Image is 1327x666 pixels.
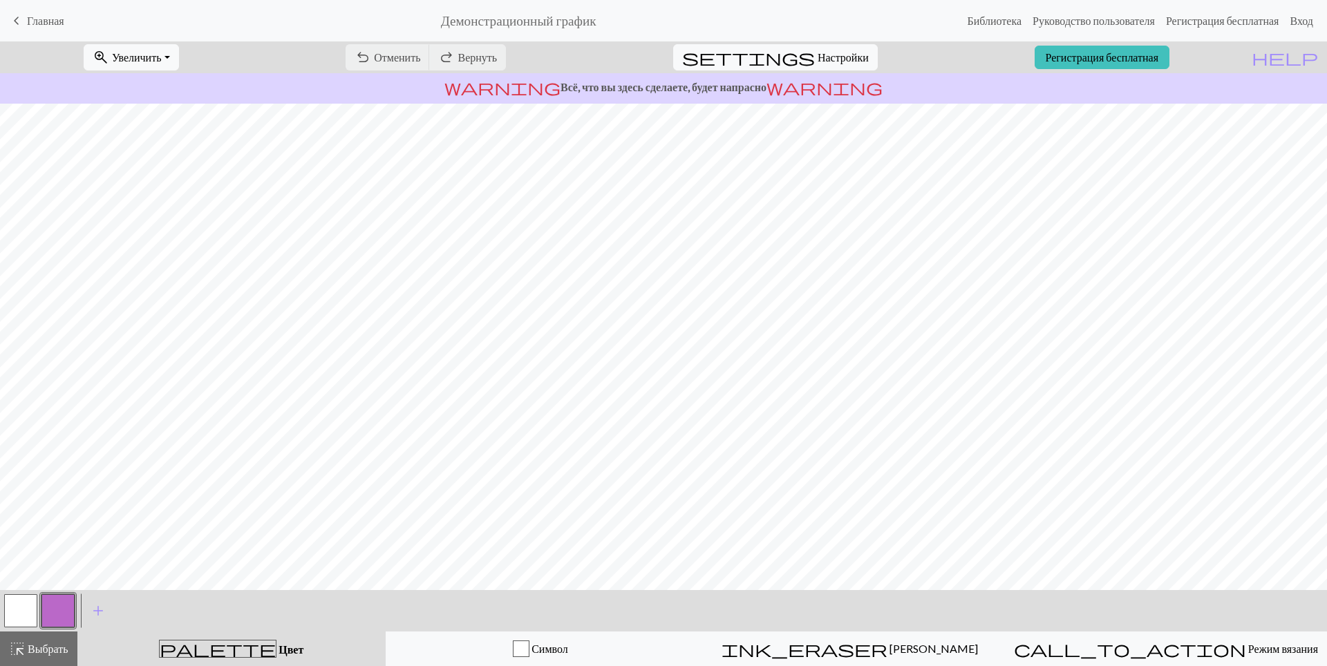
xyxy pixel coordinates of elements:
button: Символ [386,631,695,666]
ya-tr-span: Регистрация бесплатная [1166,14,1279,27]
button: [PERSON_NAME] [695,631,1005,666]
a: Регистрация бесплатная [1160,7,1285,35]
ya-tr-span: Символ [531,642,568,655]
ya-tr-span: Регистрация бесплатная [1046,50,1159,64]
ya-tr-span: Режим вязания [1248,642,1318,655]
i: Settings [682,49,815,66]
span: warning [444,77,561,97]
span: palette [160,639,276,658]
ya-tr-span: [PERSON_NAME] [890,642,978,655]
a: Регистрация бесплатная [1035,46,1170,69]
span: highlight_alt [9,639,26,658]
ya-tr-span: Библиотека [967,14,1022,27]
span: help [1252,48,1318,67]
button: Увеличить [84,44,179,70]
a: Вход [1284,7,1319,35]
button: Цвет [77,631,386,666]
span: call_to_action [1014,639,1246,658]
ya-tr-span: Цвет [279,643,303,656]
span: zoom_in [93,48,109,67]
ya-tr-span: Главная [27,14,64,27]
a: Главная [8,9,64,32]
span: add [90,601,106,620]
span: warning [766,77,883,97]
a: Руководство пользователя [1027,7,1160,35]
span: settings [682,48,815,67]
ya-tr-span: Руководство пользователя [1033,14,1155,27]
ya-tr-span: Настройки [818,50,869,64]
ya-tr-span: Демонстрационный график [441,12,596,28]
ya-tr-span: Увеличить [112,50,162,64]
ya-tr-span: Всё, что вы здесь сделаете, будет напрасно [561,80,766,93]
span: ink_eraser [722,639,887,658]
a: Библиотека [961,7,1027,35]
span: keyboard_arrow_left [8,11,25,30]
ya-tr-span: Вход [1290,14,1313,27]
button: Режим вязания [1005,631,1327,666]
ya-tr-span: Выбрать [28,642,68,655]
button: SettingsНастройки [673,44,878,70]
